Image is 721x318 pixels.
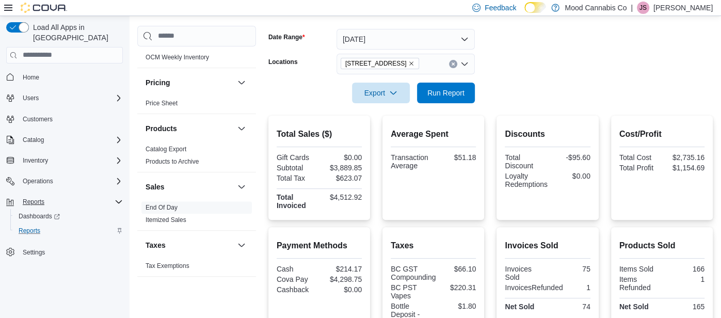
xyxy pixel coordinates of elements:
button: Home [2,70,127,85]
button: Inventory [2,153,127,168]
span: 3923 Victoria Ave [341,58,420,69]
button: Taxes [146,240,233,250]
div: $0.00 [321,153,362,162]
div: Items Sold [619,265,660,273]
span: JS [639,2,647,14]
button: Users [2,91,127,105]
div: $2,735.16 [664,153,704,162]
span: Catalog Export [146,145,186,153]
button: Sales [235,181,248,193]
button: Reports [19,196,49,208]
h3: Products [146,123,177,134]
span: End Of Day [146,203,178,212]
div: Loyalty Redemptions [505,172,548,188]
span: Customers [19,113,123,125]
span: Operations [19,175,123,187]
button: Pricing [146,77,233,88]
div: Products [137,143,256,172]
div: Taxes [137,260,256,276]
span: Operations [23,177,53,185]
a: Reports [14,225,44,237]
div: -$95.60 [550,153,590,162]
img: Cova [21,3,67,13]
div: $3,889.85 [321,164,362,172]
button: Products [146,123,233,134]
label: Date Range [268,33,305,41]
span: Reports [23,198,44,206]
div: Total Profit [619,164,660,172]
h2: Products Sold [619,240,704,252]
div: BC GST Compounding [391,265,436,281]
button: Reports [2,195,127,209]
span: Dashboards [19,212,60,220]
div: Pricing [137,97,256,114]
span: Reports [14,225,123,237]
button: Pricing [235,76,248,89]
a: Itemized Sales [146,216,186,224]
div: Sales [137,201,256,230]
h2: Payment Methods [277,240,362,252]
div: Total Cost [619,153,660,162]
div: InvoicesRefunded [505,283,563,292]
span: Home [23,73,39,82]
div: $623.07 [321,174,362,182]
div: Total Discount [505,153,546,170]
div: Invoices Sold [505,265,546,281]
button: Customers [2,112,127,126]
span: Home [19,71,123,84]
a: Customers [19,113,57,125]
span: Settings [23,248,45,257]
div: BC PST Vapes [391,283,431,300]
div: Gift Cards [277,153,317,162]
button: Inventory [19,154,52,167]
div: $0.00 [552,172,590,180]
nav: Complex example [6,66,123,287]
span: Itemized Sales [146,216,186,224]
a: Settings [19,246,49,259]
button: Catalog [2,133,127,147]
span: Feedback [485,3,516,13]
p: | [631,2,633,14]
h3: Taxes [146,240,166,250]
strong: Net Sold [619,303,649,311]
span: Export [358,83,404,103]
span: Reports [19,227,40,235]
div: Jazmine Strand [637,2,649,14]
button: Open list of options [460,60,469,68]
h2: Total Sales ($) [277,128,362,140]
span: Inventory [19,154,123,167]
span: Dashboards [14,210,123,222]
strong: Total Invoiced [277,193,306,210]
h2: Taxes [391,240,476,252]
button: Taxes [235,239,248,251]
button: Remove 3923 Victoria Ave from selection in this group [408,60,414,67]
button: Operations [19,175,57,187]
a: Dashboards [10,209,127,224]
label: Locations [268,58,298,66]
div: Transaction Average [391,153,431,170]
span: Price Sheet [146,99,178,107]
span: [STREET_ADDRESS] [345,58,407,69]
button: Catalog [19,134,48,146]
strong: Net Sold [505,303,534,311]
div: Total Tax [277,174,317,182]
span: Users [19,92,123,104]
h2: Invoices Sold [505,240,590,252]
div: 74 [550,303,590,311]
span: Products to Archive [146,157,199,166]
button: Export [352,83,410,103]
input: Dark Mode [524,2,546,13]
span: Users [23,94,39,102]
button: Products [235,122,248,135]
span: Reports [19,196,123,208]
div: $4,512.92 [321,193,362,201]
div: 1 [567,283,590,292]
div: 166 [664,265,704,273]
div: $1.80 [436,302,476,310]
a: Tax Exemptions [146,262,189,269]
button: Users [19,92,43,104]
div: $66.10 [440,265,476,273]
span: Customers [23,115,53,123]
span: Load All Apps in [GEOGRAPHIC_DATA] [29,22,123,43]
